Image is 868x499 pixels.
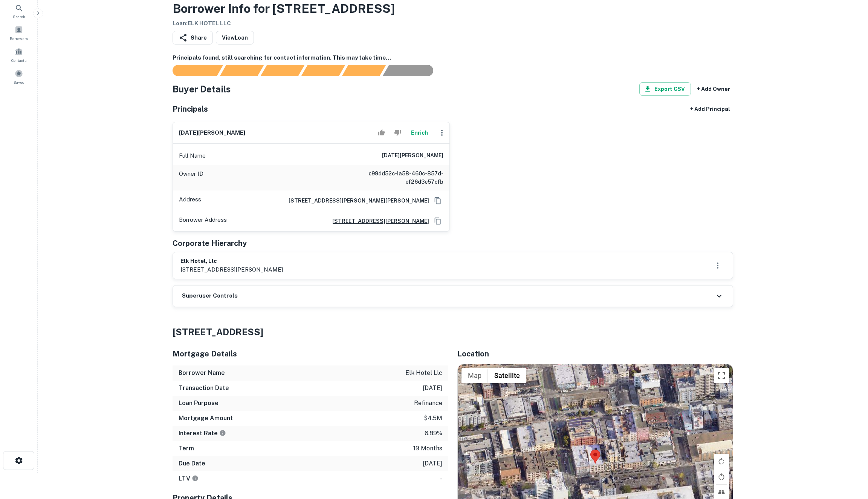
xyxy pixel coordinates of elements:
h6: Interest Rate [179,429,226,438]
button: Enrich [407,125,431,140]
button: Accept [375,125,388,140]
p: - [440,474,442,483]
div: Principals found, AI now looking for contact information... [301,65,345,76]
a: [STREET_ADDRESS][PERSON_NAME] [326,217,429,225]
div: Sending borrower request to AI... [164,65,220,76]
h6: [DATE][PERSON_NAME] [179,129,245,137]
div: AI fulfillment process complete. [383,65,442,76]
h6: elk hotel, llc [180,257,283,266]
button: Export CSV [639,82,691,96]
button: Rotate map counterclockwise [714,469,729,484]
div: Documents found, AI parsing details... [260,65,304,76]
h6: Mortgage Amount [179,414,233,423]
span: Borrowers [10,35,28,41]
a: ViewLoan [216,31,254,45]
p: Address [179,195,201,206]
button: Show street map [462,368,488,383]
h6: Due Date [179,459,205,468]
h6: Transaction Date [179,384,229,393]
button: Copy Address [432,215,443,227]
p: [DATE] [423,459,442,468]
button: Copy Address [432,195,443,206]
div: Principals found, still searching for contact information. This may take time... [342,65,386,76]
span: Search [13,14,25,20]
button: + Add Owner [694,82,733,96]
button: Toggle fullscreen view [714,368,729,383]
h6: c99dd52c-1a58-460c-857d-ef26d3e57cfb [353,169,443,186]
svg: LTVs displayed on the website are for informational purposes only and may be reported incorrectly... [192,475,199,482]
svg: The interest rates displayed on the website are for informational purposes only and may be report... [219,430,226,436]
p: elk hotel llc [405,368,442,378]
button: Reject [391,125,404,140]
p: 6.89% [425,429,442,438]
h6: Loan : ELK HOTEL LLC [173,19,395,28]
a: Saved [2,66,35,87]
p: refinance [414,399,442,408]
h5: Location [457,348,733,359]
a: Search [2,1,35,21]
span: Contacts [11,57,26,63]
span: Saved [14,79,24,85]
a: [STREET_ADDRESS][PERSON_NAME][PERSON_NAME] [283,197,429,205]
h6: Loan Purpose [179,399,219,408]
p: [STREET_ADDRESS][PERSON_NAME] [180,265,283,274]
p: 19 months [413,444,442,453]
p: [DATE] [423,384,442,393]
h5: Corporate Hierarchy [173,238,247,249]
h6: LTV [179,474,199,483]
div: Your request is received and processing... [220,65,264,76]
button: Rotate map clockwise [714,454,729,469]
h5: Mortgage Details [173,348,448,359]
p: Owner ID [179,169,203,186]
button: + Add Principal [687,102,733,116]
p: $4.5m [424,414,442,423]
h6: Superuser Controls [182,292,238,300]
a: Borrowers [2,23,35,43]
button: Show satellite imagery [488,368,526,383]
h4: [STREET_ADDRESS] [173,325,733,339]
p: Borrower Address [179,215,227,227]
iframe: Chat Widget [830,415,868,451]
h4: Buyer Details [173,82,231,96]
a: Contacts [2,45,35,65]
h6: Principals found, still searching for contact information. This may take time... [173,54,733,62]
h6: Borrower Name [179,368,225,378]
h6: [DATE][PERSON_NAME] [382,151,443,160]
h5: Principals [173,103,208,115]
p: Full Name [179,151,206,160]
button: Share [173,31,213,45]
h6: Term [179,444,194,453]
